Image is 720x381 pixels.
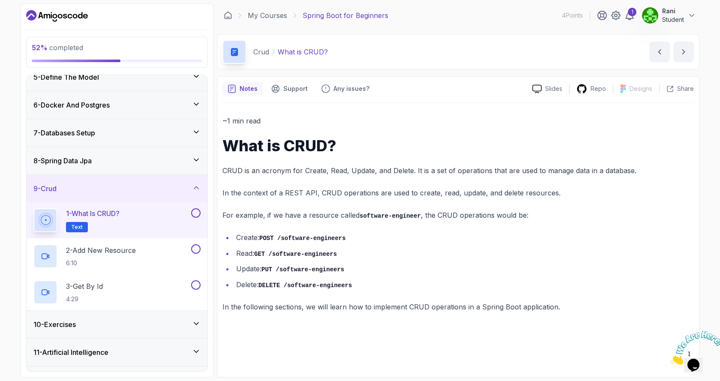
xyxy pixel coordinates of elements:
[677,84,694,93] p: Share
[33,347,108,357] h3: 11 - Artificial Intelligence
[33,183,57,194] h3: 9 - Crud
[234,247,694,260] li: Read:
[240,84,258,93] p: Notes
[222,209,694,222] p: For example, if we have a resource called , the CRUD operations would be:
[659,84,694,93] button: Share
[33,208,201,232] button: 1-What is CRUD?Text
[27,175,207,202] button: 9-Crud
[222,187,694,199] p: In the context of a REST API, CRUD operations are used to create, read, update, and delete resour...
[3,3,7,11] span: 1
[33,319,76,330] h3: 10 - Exercises
[33,156,92,166] h3: 8 - Spring Data Jpa
[33,100,110,110] h3: 6 - Docker And Postgres
[66,245,136,255] p: 2 - Add New Resource
[222,165,694,177] p: CRUD is an acronym for Create, Read, Update, and Delete. It is a set of operations that are used ...
[591,84,606,93] p: Repo
[234,231,694,244] li: Create:
[224,11,232,20] a: Dashboard
[66,281,103,291] p: 3 - Get By Id
[32,43,48,52] span: 52 %
[222,115,694,127] p: ~1 min read
[266,82,313,96] button: Support button
[254,251,337,258] code: GET /software-engineers
[66,259,136,267] p: 6:10
[27,63,207,91] button: 5-Define The Model
[27,119,207,147] button: 7-Databases Setup
[333,84,369,93] p: Any issues?
[278,47,328,57] p: What is CRUD?
[27,311,207,338] button: 10-Exercises
[562,11,583,20] p: 4 Points
[222,137,694,154] h1: What is CRUD?
[360,213,421,219] code: software-engineer
[26,9,88,23] a: Dashboard
[570,84,613,94] a: Repo
[248,10,287,21] a: My Courses
[66,295,103,303] p: 4:29
[222,82,263,96] button: notes button
[628,8,636,16] div: 1
[66,208,120,219] p: 1 - What is CRUD?
[662,15,684,24] p: Student
[525,84,569,93] a: Slides
[71,224,83,231] span: Text
[3,3,57,37] img: Chat attention grabber
[283,84,308,93] p: Support
[303,10,388,21] p: Spring Boot for Beginners
[27,339,207,366] button: 11-Artificial Intelligence
[642,7,658,24] img: user profile image
[33,128,95,138] h3: 7 - Databases Setup
[259,235,346,242] code: POST /software-engineers
[261,266,344,273] code: PUT /software-engineers
[33,280,201,304] button: 3-Get By Id4:29
[33,72,99,82] h3: 5 - Define The Model
[316,82,375,96] button: Feedback button
[27,91,207,119] button: 6-Docker And Postgres
[32,43,83,52] span: completed
[258,282,352,289] code: DELETE /software-engineers
[642,7,696,24] button: user profile imageRaniStudent
[33,244,201,268] button: 2-Add New Resource6:10
[234,279,694,291] li: Delete:
[234,263,694,275] li: Update:
[630,84,652,93] p: Designs
[222,301,694,313] p: In the following sections, we will learn how to implement CRUD operations in a Spring Boot applic...
[27,147,207,174] button: 8-Spring Data Jpa
[253,47,269,57] p: Crud
[545,84,562,93] p: Slides
[662,7,684,15] p: Rani
[649,42,670,62] button: previous content
[673,42,694,62] button: next content
[624,10,635,21] a: 1
[667,327,720,368] iframe: chat widget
